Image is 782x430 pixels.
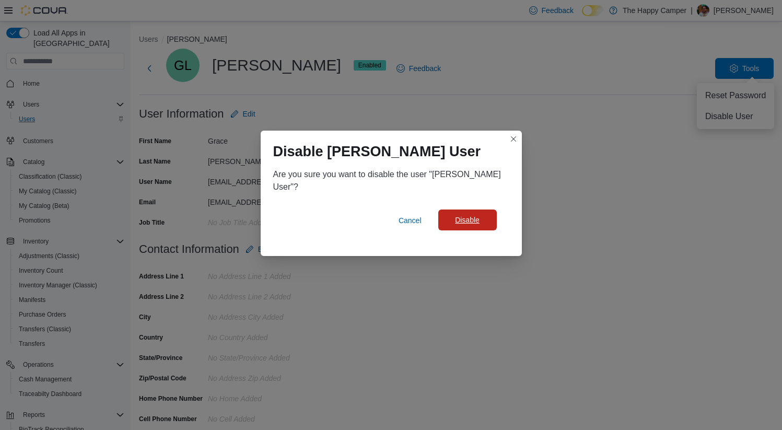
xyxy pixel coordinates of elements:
[399,215,422,226] span: Cancel
[455,215,480,225] span: Disable
[273,143,481,160] h1: Disable [PERSON_NAME] User
[394,210,426,231] button: Cancel
[438,210,497,230] button: Disable
[273,168,509,193] div: Are you sure you want to disable the user "[PERSON_NAME] User"?
[507,133,520,145] button: Closes this modal window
